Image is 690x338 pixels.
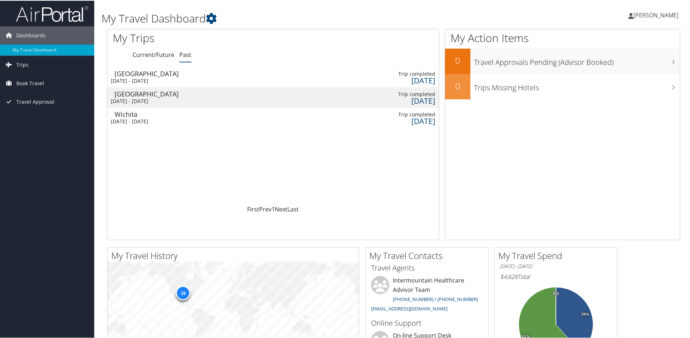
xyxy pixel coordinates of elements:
h1: My Travel Dashboard [101,10,491,25]
div: Trip completed [363,70,435,77]
h3: Travel Approvals Pending (Advisor Booked) [474,53,680,67]
h1: My Trips [113,30,295,45]
li: Intermountain Healthcare Advisor Team [367,275,486,314]
div: [DATE] [363,77,435,83]
a: First [247,205,259,213]
a: [PERSON_NAME] [628,4,686,25]
span: Travel Approval [16,92,54,110]
a: 0Trips Missing Hotels [445,73,680,99]
div: [DATE] - [DATE] [111,77,320,83]
h6: [DATE] - [DATE] [500,262,612,269]
h3: Trips Missing Hotels [474,78,680,92]
h3: Travel Agents [371,262,483,272]
a: Prev [259,205,271,213]
div: [GEOGRAPHIC_DATA] [115,70,324,76]
div: Wichita [115,110,324,117]
div: [DATE] [363,97,435,103]
h6: Total [500,272,612,280]
div: [DATE] - [DATE] [111,118,320,124]
a: 1 [271,205,275,213]
h2: My Travel Spend [498,249,617,261]
a: Current/Future [133,50,174,58]
h1: My Action Items [445,30,680,45]
div: [DATE] - [DATE] [111,97,320,104]
h2: 0 [445,79,470,91]
h2: 0 [445,54,470,66]
span: Dashboards [16,26,46,44]
tspan: 39% [581,312,589,316]
h2: My Travel Contacts [369,249,488,261]
a: [PHONE_NUMBER] / [PHONE_NUMBER] [393,295,478,302]
img: airportal-logo.png [16,5,88,22]
tspan: 0% [553,291,559,295]
a: Next [275,205,287,213]
div: Trip completed [363,90,435,97]
a: Past [179,50,191,58]
div: [DATE] [363,117,435,124]
div: [GEOGRAPHIC_DATA] [115,90,324,96]
span: [PERSON_NAME] [633,11,678,18]
h2: My Travel History [111,249,359,261]
div: 19 [176,285,190,300]
span: Book Travel [16,74,44,92]
tspan: 61% [522,334,530,338]
a: Last [287,205,299,213]
span: $4,828 [500,272,517,280]
a: [EMAIL_ADDRESS][DOMAIN_NAME] [371,305,448,311]
a: 0Travel Approvals Pending (Advisor Booked) [445,48,680,73]
span: Trips [16,55,29,73]
div: Trip completed [363,111,435,117]
h3: Online Support [371,317,483,327]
